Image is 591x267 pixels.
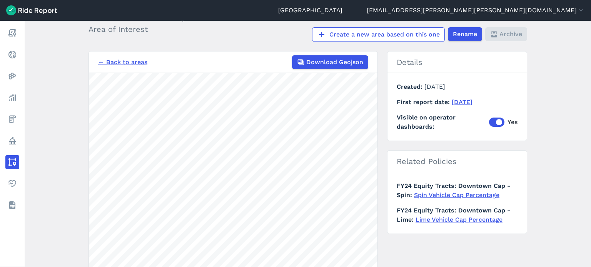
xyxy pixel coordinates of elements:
[5,198,19,212] a: Datasets
[5,177,19,191] a: Health
[397,207,510,223] span: FY24 Equity Tracts: Downtown Cap - Lime
[312,27,445,42] a: Create a new area based on this one
[5,155,19,169] a: Areas
[278,6,342,15] a: [GEOGRAPHIC_DATA]
[6,5,57,15] img: Ride Report
[424,83,445,90] span: [DATE]
[414,191,499,199] a: Spin Vehicle Cap Percentage
[88,23,189,35] h2: Area of Interest
[448,27,482,41] button: Rename
[5,48,19,61] a: Realtime
[5,69,19,83] a: Heatmaps
[292,55,368,69] button: Download Geojson
[5,26,19,40] a: Report
[485,27,527,41] button: Archive
[452,98,472,106] a: [DATE]
[397,182,510,199] span: FY24 Equity Tracts: Downtown Cap - Spin
[397,113,489,131] span: Visible on operator dashboards
[367,6,585,15] button: [EMAIL_ADDRESS][PERSON_NAME][PERSON_NAME][DOMAIN_NAME]
[387,151,527,172] h2: Related Policies
[453,30,477,39] span: Rename
[499,30,522,39] span: Archive
[416,216,503,223] a: Lime Vehicle Cap Percentage
[98,58,147,67] a: ← Back to areas
[397,98,452,106] span: First report date
[5,134,19,148] a: Policy
[387,51,527,73] h2: Details
[489,118,518,127] label: Yes
[397,83,424,90] span: Created
[5,112,19,126] a: Fees
[306,58,363,67] span: Download Geojson
[5,91,19,104] a: Analyze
